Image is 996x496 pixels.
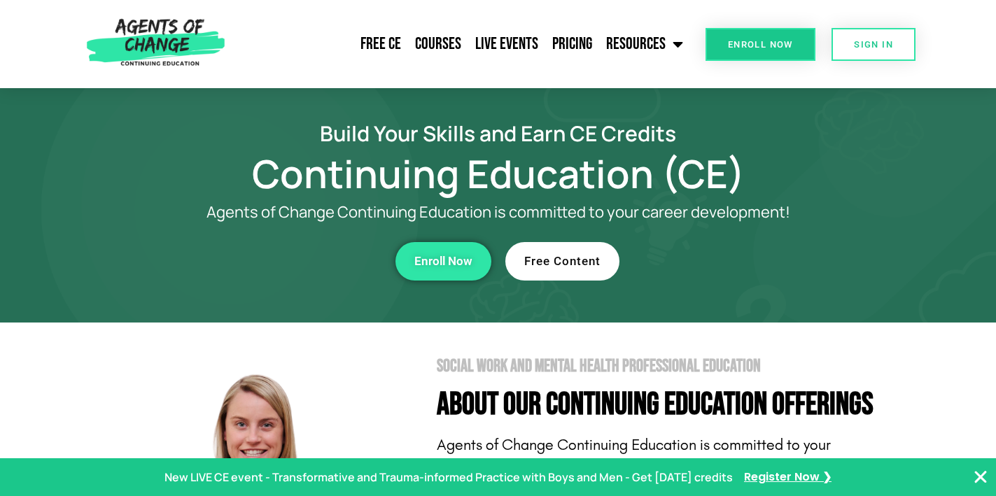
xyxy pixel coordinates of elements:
p: Agents of Change Continuing Education is committed to your career development! [155,204,841,221]
a: Enroll Now [706,28,815,61]
h2: Social Work and Mental Health Professional Education [437,357,897,375]
a: Free Content [505,242,619,281]
a: Resources [599,27,690,62]
span: Free Content [524,255,601,267]
a: SIGN IN [832,28,916,61]
button: Close Banner [972,469,989,486]
h4: About Our Continuing Education Offerings [437,389,897,420]
a: Register Now ❯ [744,467,832,488]
a: Free CE [353,27,408,62]
a: Live Events [468,27,545,62]
nav: Menu [231,27,690,62]
span: Enroll Now [414,255,472,267]
a: Pricing [545,27,599,62]
span: SIGN IN [854,40,893,49]
p: New LIVE CE event - Transformative and Trauma-informed Practice with Boys and Men - Get [DATE] cr... [164,467,733,488]
a: Courses [408,27,468,62]
span: Agents of Change Continuing Education is committed to your continuing education needs! [437,436,831,476]
a: Enroll Now [395,242,491,281]
span: Enroll Now [728,40,793,49]
h1: Continuing Education (CE) [99,157,897,190]
h2: Build Your Skills and Earn CE Credits [99,123,897,143]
